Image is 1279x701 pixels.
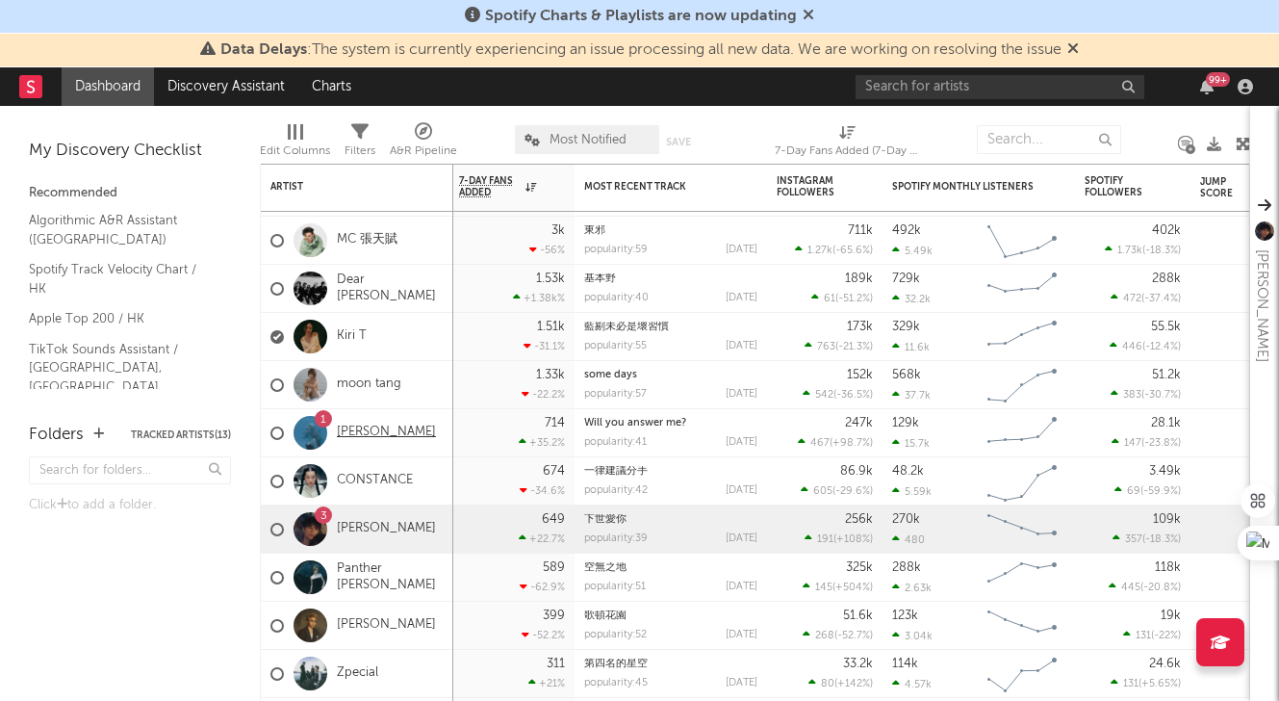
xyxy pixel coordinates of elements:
[805,340,873,352] div: ( )
[337,617,436,634] a: [PERSON_NAME]
[1111,292,1181,304] div: ( )
[775,140,919,163] div: 7-Day Fans Added (7-Day Fans Added)
[803,9,814,24] span: Dismiss
[1143,486,1178,497] span: -59.9 %
[337,376,401,393] a: moon tang
[29,308,212,329] a: Apple Top 200 / HK
[260,116,330,171] div: Edit Columns
[836,534,870,545] span: +108 %
[522,388,565,401] div: -22.2 %
[892,513,920,526] div: 270k
[584,293,649,303] div: popularity: 40
[1200,470,1277,493] div: 73.5
[824,294,835,304] span: 61
[892,341,930,353] div: 11.6k
[726,485,757,496] div: [DATE]
[1067,42,1079,58] span: Dismiss
[817,342,835,352] span: 763
[810,438,830,449] span: 467
[840,465,873,478] div: 86.9k
[726,245,757,255] div: [DATE]
[1250,249,1273,362] div: [PERSON_NAME]
[979,313,1065,361] svg: Chart title
[29,140,231,163] div: My Discovery Checklist
[892,321,920,333] div: 329k
[543,561,565,574] div: 589
[584,514,757,525] div: 下世愛你
[29,210,212,249] a: Algorithmic A&R Assistant ([GEOGRAPHIC_DATA])
[62,67,154,106] a: Dashboard
[892,417,919,429] div: 129k
[529,244,565,256] div: -56 %
[337,425,436,441] a: [PERSON_NAME]
[551,224,565,237] div: 3k
[547,658,565,670] div: 311
[520,484,565,497] div: -34.6 %
[337,273,444,305] a: Dear [PERSON_NAME]
[584,225,757,236] div: 東邪
[843,658,873,670] div: 33.2k
[519,532,565,545] div: +22.7 %
[726,293,757,303] div: [DATE]
[845,513,873,526] div: 256k
[892,389,931,402] div: 37.7k
[1152,224,1181,237] div: 402k
[584,225,605,236] a: 東邪
[1200,422,1277,445] div: 71.4
[1123,390,1141,401] span: 383
[979,554,1065,602] svg: Chart title
[848,224,873,237] div: 711k
[892,293,931,305] div: 32.2k
[892,437,930,450] div: 15.7k
[892,273,920,285] div: 729k
[131,430,231,440] button: Tracked Artists(13)
[154,67,298,106] a: Discovery Assistant
[1112,436,1181,449] div: ( )
[892,181,1036,193] div: Spotify Monthly Listeners
[513,292,565,304] div: +1.38k %
[337,561,444,594] a: Panther [PERSON_NAME]
[536,273,565,285] div: 1.53k
[805,532,873,545] div: ( )
[29,339,212,416] a: TikTok Sounds Assistant / [GEOGRAPHIC_DATA], [GEOGRAPHIC_DATA], [GEOGRAPHIC_DATA]
[1111,388,1181,401] div: ( )
[892,630,933,642] div: 3.04k
[892,224,921,237] div: 492k
[726,389,757,400] div: [DATE]
[843,610,873,622] div: 51.6k
[815,631,834,641] span: 268
[337,232,397,248] a: MC 張天賦
[847,321,873,333] div: 173k
[298,67,365,106] a: Charts
[807,246,832,256] span: 1.27k
[337,473,413,489] a: CONSTANCE
[1145,342,1178,352] span: -12.4 %
[803,581,873,593] div: ( )
[1200,176,1248,199] div: Jump Score
[1144,390,1178,401] span: -30.7 %
[584,533,648,544] div: popularity: 39
[726,341,757,351] div: [DATE]
[1149,658,1181,670] div: 24.6k
[1149,465,1181,478] div: 3.49k
[584,514,627,525] a: 下世愛你
[584,245,648,255] div: popularity: 59
[1151,321,1181,333] div: 55.5k
[1144,294,1178,304] span: -37.4 %
[545,417,565,429] div: 714
[390,116,457,171] div: A&R Pipeline
[892,561,921,574] div: 288k
[801,484,873,497] div: ( )
[1200,566,1277,589] div: 62.2
[584,659,757,669] div: 第四名的星空
[584,562,757,573] div: 空無之地
[726,437,757,448] div: [DATE]
[1154,631,1178,641] span: -22 %
[519,436,565,449] div: +35.2 %
[892,582,932,594] div: 2.63k
[777,175,844,198] div: Instagram Followers
[1200,662,1277,686] div: 69.4
[726,678,757,688] div: [DATE]
[837,631,870,641] span: -52.7 %
[459,175,521,198] span: 7-Day Fans Added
